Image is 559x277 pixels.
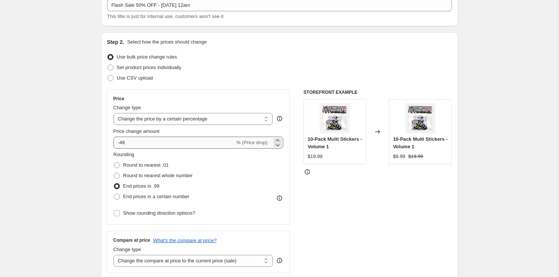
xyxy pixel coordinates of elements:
[107,14,224,19] span: This title is just for internal use, customers won't see it
[127,38,207,46] p: Select how the prices should change
[113,247,141,252] span: Change type
[113,152,134,157] span: Rounding
[276,257,283,264] div: help
[107,38,124,46] h2: Step 2.
[308,153,323,160] div: $19.99
[113,96,124,102] h3: Price
[113,137,235,149] input: -15
[113,128,160,134] span: Price change amount
[113,105,141,110] span: Change type
[123,183,160,189] span: End prices in .99
[117,54,177,60] span: Use bulk price change rules
[123,162,169,168] span: Round to nearest .01
[393,153,405,160] div: $9.99
[304,89,452,95] h6: STOREFRONT EXAMPLE
[123,194,189,199] span: End prices in a certain number
[117,65,181,70] span: Set product prices individually
[393,136,447,149] span: 10-Pack Multi Stickers - Volume 1
[236,140,267,145] span: % (Price drop)
[405,103,435,133] img: STICKERS_VOLUME_1_80x.jpg
[320,103,350,133] img: STICKERS_VOLUME_1_80x.jpg
[123,210,195,216] span: Show rounding direction options?
[123,173,193,178] span: Round to nearest whole number
[113,237,150,243] h3: Compare at price
[276,115,283,122] div: help
[153,238,217,243] button: What's the compare at price?
[408,153,423,160] strike: $19.99
[117,75,153,81] span: Use CSV upload
[308,136,362,149] span: 10-Pack Multi Stickers - Volume 1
